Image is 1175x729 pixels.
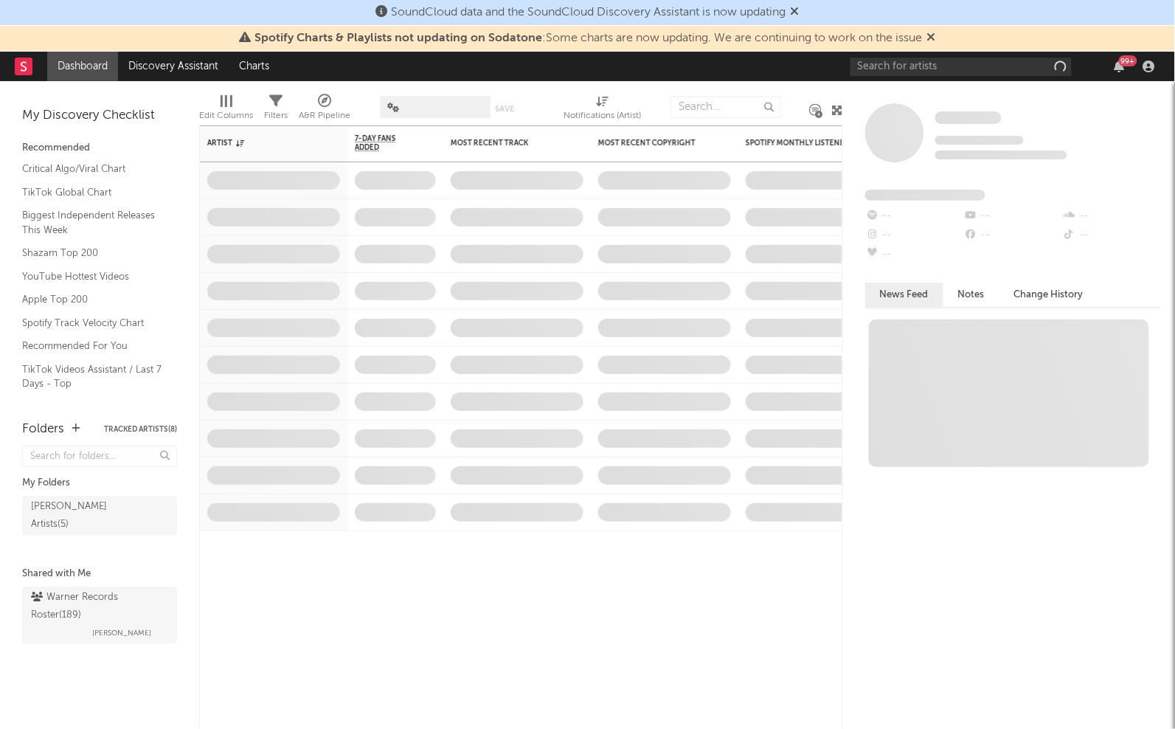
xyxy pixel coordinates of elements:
span: Tracking Since: [DATE] [935,136,1024,145]
div: -- [1062,207,1160,226]
a: Biggest Independent Releases This Week [22,207,162,238]
a: Spotify Track Velocity Chart [22,315,162,331]
a: Warner Records Roster(189)[PERSON_NAME] [22,587,177,644]
a: Some Artist [935,111,1002,125]
input: Search for artists [850,58,1072,76]
button: Tracked Artists(8) [104,426,177,433]
div: Warner Records Roster ( 189 ) [31,589,164,624]
div: Recommended [22,139,177,157]
div: [PERSON_NAME] Artists ( 5 ) [31,498,135,533]
span: Dismiss [791,7,800,18]
span: SoundCloud data and the SoundCloud Discovery Assistant is now updating [392,7,786,18]
div: My Folders [22,474,177,492]
div: -- [1062,226,1160,245]
a: Dashboard [47,52,118,81]
div: Notifications (Artist) [564,89,642,131]
a: YouTube Hottest Videos [22,269,162,285]
div: Filters [264,89,288,131]
span: : Some charts are now updating. We are continuing to work on the issue [255,32,923,44]
a: Critical Algo/Viral Chart [22,161,162,177]
div: Folders [22,421,64,438]
div: Notifications (Artist) [564,107,642,125]
span: [PERSON_NAME] [92,624,151,642]
a: TikTok Global Chart [22,184,162,201]
span: Spotify Charts & Playlists not updating on Sodatone [255,32,543,44]
div: Shared with Me [22,565,177,583]
div: Most Recent Copyright [598,139,709,148]
button: Save [496,105,515,113]
div: Artist [207,139,318,148]
a: Recommended For You [22,338,162,354]
a: [PERSON_NAME] Artists(5) [22,496,177,536]
div: -- [865,226,963,245]
div: Edit Columns [199,89,253,131]
div: A&R Pipeline [299,89,350,131]
div: Most Recent Track [451,139,561,148]
div: -- [865,207,963,226]
div: -- [963,226,1061,245]
a: Shazam Top 200 [22,245,162,261]
div: A&R Pipeline [299,107,350,125]
a: Discovery Assistant [118,52,229,81]
div: -- [865,245,963,264]
div: Filters [264,107,288,125]
input: Search for folders... [22,446,177,467]
div: My Discovery Checklist [22,107,177,125]
button: 99+ [1115,61,1125,72]
span: 0 fans last week [935,151,1067,159]
div: -- [963,207,1061,226]
div: 99 + [1119,55,1137,66]
input: Search... [670,96,781,118]
span: 7-Day Fans Added [355,134,414,152]
div: Spotify Monthly Listeners [746,139,856,148]
div: Edit Columns [199,107,253,125]
a: TikTok Videos Assistant / Last 7 Days - Top [22,362,162,392]
button: News Feed [865,283,943,307]
button: Notes [943,283,999,307]
a: Apple Top 200 [22,291,162,308]
span: Some Artist [935,111,1002,124]
button: Change History [999,283,1098,307]
a: Charts [229,52,280,81]
span: Fans Added by Platform [865,190,985,201]
span: Dismiss [927,32,936,44]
